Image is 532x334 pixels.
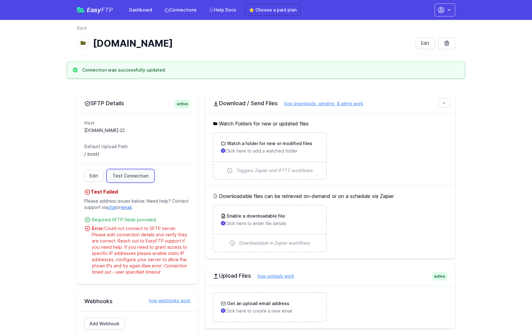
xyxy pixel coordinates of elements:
[113,173,148,179] span: Test Connection
[213,133,326,179] a: Watch a folder for new or modified files Click here to add a watched folder Triggers Zapier and I...
[416,37,435,49] a: Edit
[245,4,301,16] a: ⭐ Choose a paid plan
[226,140,312,147] h3: Watch a folder for new or modified files
[239,240,310,246] span: Downloadable in Zapier workflows
[77,7,84,13] img: easyftp_logo.png
[213,192,448,200] h5: Downloadable files can be retrieved on-demand or on a schedule via Zapier
[84,127,190,134] dd: [DOMAIN_NAME]:22
[87,7,113,13] span: Easy
[77,25,455,35] nav: Breadcrumb
[84,151,190,157] dd: / (root)
[93,38,411,49] h1: [DOMAIN_NAME]
[108,205,117,210] a: chat
[142,298,190,304] a: how webhooks work
[92,217,190,223] div: Required SFTP fields provided.
[77,7,113,13] a: EasyFTP
[101,6,113,14] span: FTP
[84,143,190,150] dt: Default Upload Path
[84,120,190,126] dt: Host
[84,100,190,107] h2: SFTP Details
[82,67,166,73] h3: Connection was successfully updated.
[84,318,125,330] a: Add Webhook
[84,170,103,182] a: Edit
[92,225,190,275] div: Could not connect to SFTP server. Please edit connection details and verify they are correct. Rea...
[213,100,448,107] h2: Download / Send Files
[107,170,154,182] a: Test Connection
[221,308,318,314] p: Click here to create a new email
[205,4,240,16] a: Help Docs
[278,101,363,106] a: how downloads, sending, & alerts work
[77,25,87,31] a: Back
[226,213,285,219] h3: Enable a downloadable file
[84,298,190,305] h2: Webhooks
[221,220,318,227] p: Click here to enter file details
[121,205,132,210] a: email
[251,273,294,279] a: how uploads work
[125,4,156,16] a: Dashboard
[84,188,190,195] h4: Test Failed
[236,167,313,174] span: Triggers Zapier and IFTTT workflows
[213,205,326,252] a: Enable a downloadable file Click here to enter file details Downloadable in Zapier workflows
[213,120,448,127] h5: Watch Folders for new or updated files
[221,148,318,154] p: Click here to add a watched folder
[501,303,525,327] iframe: Drift Widget Chat Controller
[84,195,190,213] p: Please address issues below. Need help? Contact support via or .
[226,300,289,307] h3: Get an upload email address
[174,100,190,108] span: active
[432,272,448,281] span: active
[92,226,104,231] strong: Error:
[213,293,326,322] a: Get an upload email address Click here to create a new email
[213,272,448,280] h2: Upload Files
[161,4,200,16] a: Connections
